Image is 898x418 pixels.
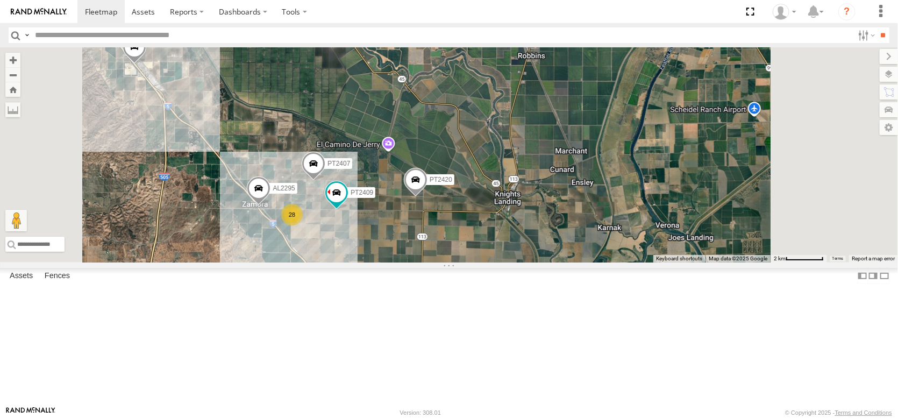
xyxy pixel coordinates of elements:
span: PT2407 [327,160,350,167]
label: Fences [39,268,75,284]
label: Dock Summary Table to the Left [857,268,868,284]
label: Search Query [23,27,31,43]
div: 28 [281,204,303,225]
span: 2 km [774,256,786,261]
button: Map Scale: 2 km per 67 pixels [771,255,827,263]
label: Hide Summary Table [879,268,890,284]
label: Map Settings [880,120,898,135]
a: Terms and Conditions [835,409,892,416]
a: Report a map error [852,256,895,261]
a: Visit our Website [6,407,55,418]
img: rand-logo.svg [11,8,67,16]
span: Map data ©2025 Google [709,256,767,261]
div: Version: 308.01 [400,409,441,416]
span: AL2295 [273,185,295,192]
label: Measure [5,102,20,117]
button: Zoom out [5,67,20,82]
label: Search Filter Options [854,27,877,43]
span: PT2420 [430,176,452,183]
button: Keyboard shortcuts [656,255,702,263]
div: Dennis Braga [769,4,800,20]
button: Drag Pegman onto the map to open Street View [5,210,27,231]
i: ? [838,3,856,20]
div: © Copyright 2025 - [785,409,892,416]
span: PT2409 [351,189,373,196]
label: Dock Summary Table to the Right [868,268,879,284]
button: Zoom Home [5,82,20,97]
a: Terms (opens in new tab) [832,257,844,261]
label: Assets [4,268,38,284]
button: Zoom in [5,53,20,67]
